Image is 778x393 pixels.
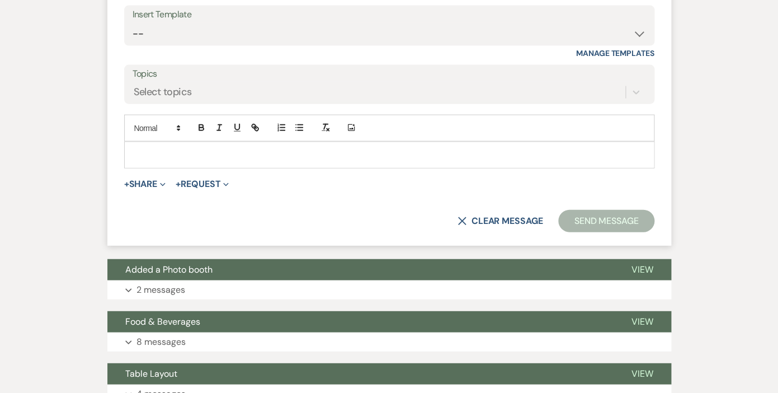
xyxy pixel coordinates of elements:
[107,259,614,280] button: Added a Photo booth
[631,368,653,380] span: View
[558,210,654,232] button: Send Message
[125,316,200,327] span: Food & Beverages
[124,180,129,189] span: +
[576,48,654,58] a: Manage Templates
[614,363,671,385] button: View
[133,66,646,82] label: Topics
[458,217,543,226] button: Clear message
[107,311,614,333] button: Food & Beverages
[614,311,671,333] button: View
[124,180,166,189] button: Share
[631,264,653,275] span: View
[614,259,671,280] button: View
[136,335,186,349] p: 8 messages
[107,333,671,352] button: 8 messages
[125,264,213,275] span: Added a Photo booth
[125,368,177,380] span: Table Layout
[176,180,181,189] span: +
[134,85,192,100] div: Select topics
[107,363,614,385] button: Table Layout
[176,180,229,189] button: Request
[133,7,646,23] div: Insert Template
[136,283,185,297] p: 2 messages
[107,280,671,300] button: 2 messages
[631,316,653,327] span: View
